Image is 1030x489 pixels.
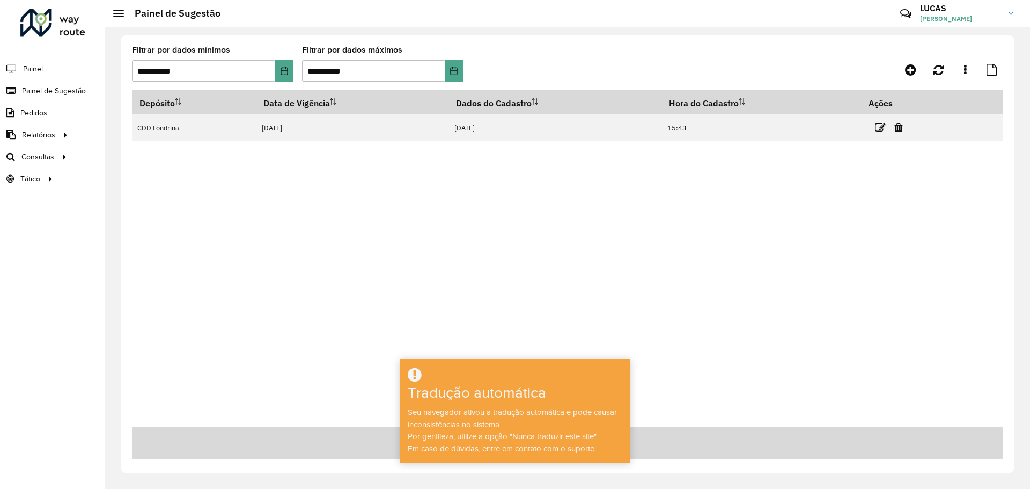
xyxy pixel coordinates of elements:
[445,60,463,82] button: Escolha a data
[135,7,220,19] font: Painel de Sugestão
[263,98,330,108] font: Data de Vigência
[454,123,475,133] font: [DATE]
[408,444,596,453] font: Em caso de dúvidas, entre em contato com o suporte.
[262,123,282,133] font: [DATE]
[920,14,972,23] font: [PERSON_NAME]
[302,45,402,54] font: Filtrar por dados máximos
[22,87,86,95] font: Painel de Sugestão
[408,408,617,429] font: Seu navegador ativou a tradução automática e pode causar inconsistências no sistema.
[22,131,55,139] font: Relatórios
[920,3,946,13] font: LUCAS
[408,432,598,441] font: Por gentileza, utilize a opção "Nunca traduzir este site".
[669,98,739,108] font: Hora do Cadastro
[875,120,886,135] a: Editar
[408,385,546,402] font: Tradução automática
[139,98,175,108] font: Depósito
[894,2,917,25] a: Contato Rápido
[137,123,179,133] font: CDD Londrina
[20,175,40,183] font: Tático
[20,109,47,117] font: Pedidos
[275,60,293,82] button: Escolha a data
[23,65,43,73] font: Painel
[456,98,532,108] font: Dados do Cadastro
[869,98,893,108] font: Ações
[667,123,687,133] font: 15:43
[132,45,230,54] font: Filtrar por dados mínimos
[894,120,903,135] a: Excluir
[21,153,54,161] font: Consultas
